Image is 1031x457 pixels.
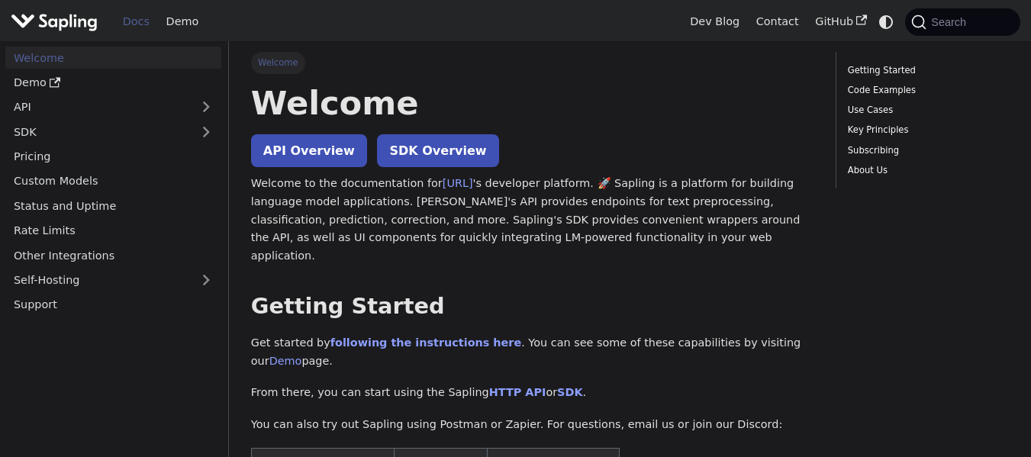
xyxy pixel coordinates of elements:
a: Demo [269,355,302,367]
a: Key Principles [848,123,1004,137]
p: Welcome to the documentation for 's developer platform. 🚀 Sapling is a platform for building lang... [251,175,814,266]
button: Search (Command+K) [905,8,1020,36]
nav: Breadcrumbs [251,52,814,73]
h1: Welcome [251,82,814,124]
span: Welcome [251,52,305,73]
a: Getting Started [848,63,1004,78]
a: Support [5,294,221,316]
a: Use Cases [848,103,1004,117]
a: Docs [114,10,158,34]
a: Subscribing [848,143,1004,158]
button: Switch between dark and light mode (currently system mode) [875,11,897,33]
a: Dev Blog [681,10,747,34]
a: API Overview [251,134,367,167]
a: Other Integrations [5,244,221,266]
a: SDK Overview [377,134,498,167]
a: following the instructions here [330,336,521,349]
a: Rate Limits [5,220,221,242]
a: Contact [748,10,807,34]
a: GitHub [807,10,875,34]
a: Status and Uptime [5,195,221,217]
a: HTTP API [489,386,546,398]
p: Get started by . You can see some of these capabilities by visiting our page. [251,334,814,371]
a: [URL] [443,177,473,189]
a: Demo [158,10,207,34]
a: About Us [848,163,1004,178]
p: You can also try out Sapling using Postman or Zapier. For questions, email us or join our Discord: [251,416,814,434]
h2: Getting Started [251,293,814,320]
button: Expand sidebar category 'API' [191,96,221,118]
span: Search [926,16,975,28]
a: Pricing [5,146,221,168]
a: SDK [557,386,582,398]
a: API [5,96,191,118]
a: Welcome [5,47,221,69]
a: Custom Models [5,170,221,192]
button: Expand sidebar category 'SDK' [191,121,221,143]
a: Demo [5,72,221,94]
p: From there, you can start using the Sapling or . [251,384,814,402]
a: Sapling.aiSapling.ai [11,11,103,33]
a: Code Examples [848,83,1004,98]
a: SDK [5,121,191,143]
img: Sapling.ai [11,11,98,33]
a: Self-Hosting [5,269,221,291]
